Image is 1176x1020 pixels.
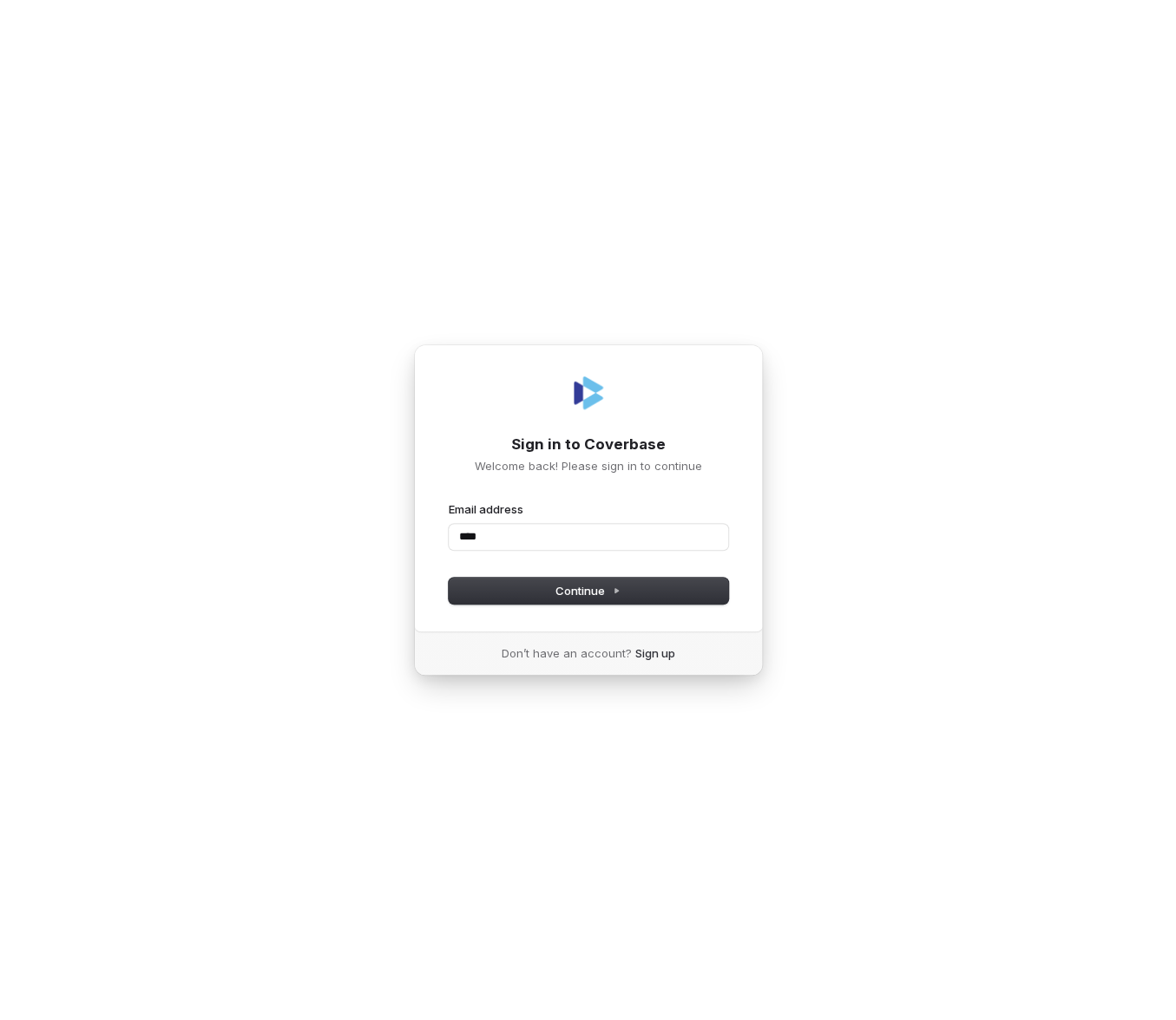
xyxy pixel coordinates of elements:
[635,645,675,661] a: Sign up
[449,501,523,517] label: Email address
[502,645,632,661] span: Don’t have an account?
[449,578,728,604] button: Continue
[568,372,609,414] img: Coverbase
[555,583,621,598] span: Continue
[449,435,728,455] h1: Sign in to Coverbase
[449,458,728,474] p: Welcome back! Please sign in to continue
